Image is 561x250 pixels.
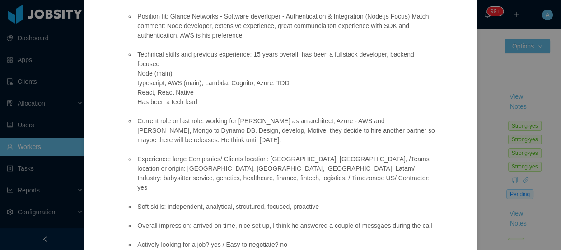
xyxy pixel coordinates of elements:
li: Technical skills and previous experience: 15 years overall, has been a fullstack developer, backe... [136,50,437,107]
li: Current role or last role: working for [PERSON_NAME] as an architect, Azure - AWS and [PERSON_NAM... [136,116,437,145]
li: Actively looking for a job? yes / Easy to negotiate? no [136,240,437,250]
li: Soft skills: independent, analytical, strcutured, focused, proactive [136,202,437,212]
li: Experience: large Companies/ Clients location: [GEOGRAPHIC_DATA], [GEOGRAPHIC_DATA], /Teams locat... [136,154,437,192]
li: Position fit: Glance Networks - Software deverloper - Authentication & Integration (Node.js Focus... [136,12,437,40]
li: Overall impression: arrived on time, nice set up, I think he answered a couple of messgaes during... [136,221,437,231]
